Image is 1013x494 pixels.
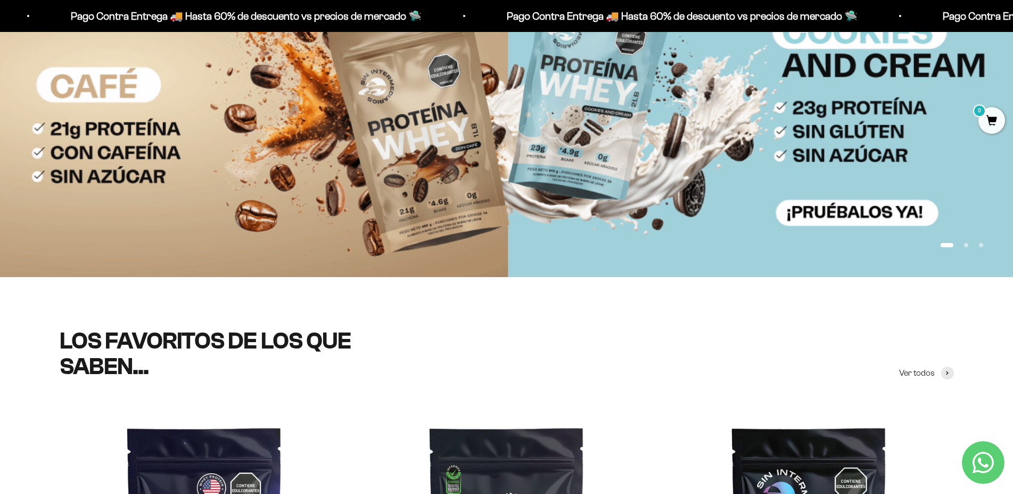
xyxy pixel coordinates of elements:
split-lines: LOS FAVORITOS DE LOS QUE SABEN... [60,328,351,379]
a: Ver todos [899,366,954,380]
span: Ver todos [899,366,935,380]
a: 0 [978,116,1005,127]
p: Pago Contra Entrega 🚚 Hasta 60% de descuento vs precios de mercado 🛸 [70,7,421,25]
p: Pago Contra Entrega 🚚 Hasta 60% de descuento vs precios de mercado 🛸 [506,7,856,25]
mark: 0 [973,104,986,117]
